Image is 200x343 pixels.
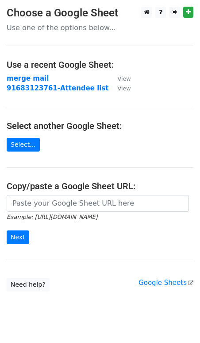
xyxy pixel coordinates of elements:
small: Example: [URL][DOMAIN_NAME] [7,214,97,220]
a: Need help? [7,278,50,292]
input: Paste your Google Sheet URL here [7,195,189,212]
a: View [109,74,131,82]
small: View [118,85,131,92]
a: Google Sheets [138,279,193,287]
p: Use one of the options below... [7,23,193,32]
h4: Copy/paste a Google Sheet URL: [7,181,193,191]
a: View [109,84,131,92]
a: 91683123761-Attendee list [7,84,109,92]
a: Select... [7,138,40,152]
h4: Select another Google Sheet: [7,121,193,131]
h4: Use a recent Google Sheet: [7,59,193,70]
small: View [118,75,131,82]
h3: Choose a Google Sheet [7,7,193,19]
a: merge mail [7,74,49,82]
input: Next [7,230,29,244]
